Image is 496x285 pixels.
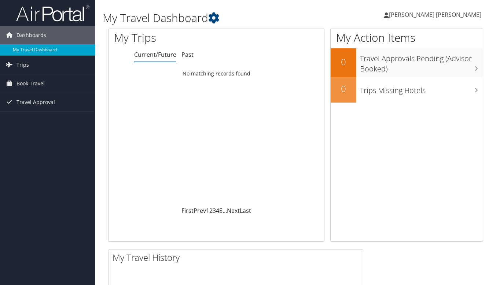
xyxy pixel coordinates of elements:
[16,26,46,44] span: Dashboards
[331,77,483,103] a: 0Trips Missing Hotels
[134,51,176,59] a: Current/Future
[103,10,360,26] h1: My Travel Dashboard
[331,56,356,68] h2: 0
[206,207,209,215] a: 1
[16,93,55,111] span: Travel Approval
[181,207,194,215] a: First
[360,82,483,96] h3: Trips Missing Hotels
[331,30,483,45] h1: My Action Items
[216,207,219,215] a: 4
[213,207,216,215] a: 3
[360,50,483,74] h3: Travel Approvals Pending (Advisor Booked)
[240,207,251,215] a: Last
[181,51,194,59] a: Past
[113,251,363,264] h2: My Travel History
[331,48,483,77] a: 0Travel Approvals Pending (Advisor Booked)
[223,207,227,215] span: …
[209,207,213,215] a: 2
[384,4,489,26] a: [PERSON_NAME] [PERSON_NAME]
[331,82,356,95] h2: 0
[389,11,481,19] span: [PERSON_NAME] [PERSON_NAME]
[219,207,223,215] a: 5
[194,207,206,215] a: Prev
[16,74,45,93] span: Book Travel
[114,30,229,45] h1: My Trips
[16,5,89,22] img: airportal-logo.png
[16,56,29,74] span: Trips
[109,67,324,80] td: No matching records found
[227,207,240,215] a: Next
